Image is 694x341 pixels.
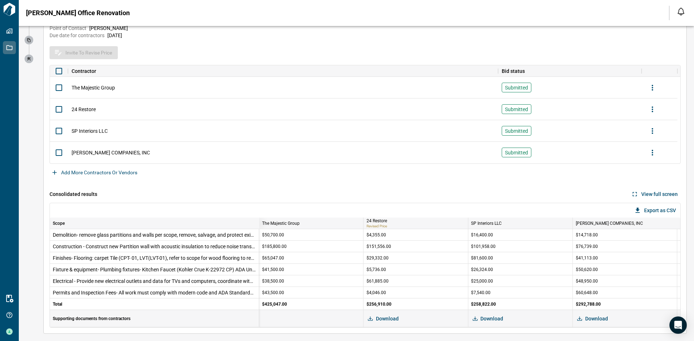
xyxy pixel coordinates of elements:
button: more [645,124,660,138]
div: Bid status [502,65,525,77]
span: $256,910.00 [367,301,391,307]
div: Bid status [498,65,642,77]
span: The Majestic Group [262,221,300,226]
button: more [645,102,660,117]
span: $151,556.00 [367,244,391,249]
span: $25,000.00 [471,278,493,284]
span: $26,324.00 [471,267,493,272]
span: $5,736.00 [367,267,386,272]
div: Submitted [502,126,531,136]
div: Contractor [72,65,96,77]
span: Revised Price [367,224,387,228]
span: The Majestic Group [72,84,115,91]
span: $50,700.00 [262,232,284,238]
button: more [645,145,660,160]
span: $41,500.00 [262,267,284,272]
button: Download [367,313,402,324]
span: $38,500.00 [262,278,284,284]
span: $43,500.00 [262,290,284,296]
span: $101,958.00 [471,244,496,249]
div: Contractor [68,65,498,77]
span: $185,800.00 [262,244,287,249]
div: Submitted [502,148,531,157]
span: Fixture & equipment- Plumbing fixtures- Kitchen Faucet (Kohler Crue K-22972 CP) ADA Undermount si... [53,266,256,273]
span: Total [53,301,62,307]
span: [PERSON_NAME] COMPANIES, INC [576,221,643,226]
button: View full screen [630,188,681,200]
span: Consolidated results [50,191,97,198]
span: $292,788.00 [576,301,601,307]
span: Finishes- Flooring: carpet Tile (CPT- 01, LVT(LVT-01), refer to scope for wood flooring to remain... [53,254,256,262]
button: more [645,80,660,95]
span: $65,047.00 [262,255,284,261]
span: $41,113.00 [576,255,598,261]
button: Open notification feed [675,6,687,17]
button: Export as CSV [633,205,679,216]
span: $29,332.00 [367,255,389,261]
span: $7,540.00 [471,290,490,296]
span: Due date for contractors [50,32,104,39]
span: Download [376,315,399,322]
span: 24 Restore [72,106,96,113]
span: $425,047.00 [262,301,287,307]
span: Demolition- remove glass partitions and walls per scope, remove, salvage, and protect existing wo... [53,231,256,239]
span: $16,400.00 [471,232,493,238]
span: Download [585,315,608,322]
span: $76,739.00 [576,244,598,249]
span: Export as CSV [644,207,676,214]
div: Submitted [502,104,531,114]
span: SP Interiors LLC [471,221,502,226]
span: Construction - Construct new Partition wall with acoustic insulation to reduce noise transfer, in... [53,243,256,250]
div: Open Intercom Messenger [669,316,687,334]
span: SP Interiors LLC [72,127,108,135]
span: [PERSON_NAME] Office Renovation [26,9,130,17]
span: Download [480,315,503,322]
span: $81,600.00 [471,255,493,261]
span: $50,620.00 [576,267,598,272]
button: Download [576,313,611,324]
span: $258,822.00 [471,301,496,307]
span: 24 Restore [367,218,387,223]
div: Scope [50,218,259,229]
span: [PERSON_NAME] COMPANIES, INC [72,149,150,156]
button: Download [471,313,506,324]
span: $14,718.00 [576,232,598,238]
div: Submitted [502,83,531,92]
span: [PERSON_NAME] [89,25,128,32]
span: View full screen [641,191,678,198]
span: Point of Contact [50,25,86,32]
span: $61,885.00 [367,278,389,284]
span: Electrical - Provide new electrical outlets and data for TVs and computers, coordinate with prope... [53,277,256,285]
span: $60,648.00 [576,290,598,296]
span: $4,046.00 [367,290,386,296]
span: [DATE] [107,32,122,39]
div: Scope [53,218,65,229]
span: $4,355.00 [367,232,386,238]
button: Add more contractors or vendors [50,167,140,178]
span: Permits and Inspection Fees- All work must comply with modern code and ADA Standards, Verify all ... [53,289,256,296]
span: $48,950.00 [576,278,598,284]
span: Supporting documents from contractors [53,316,130,322]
